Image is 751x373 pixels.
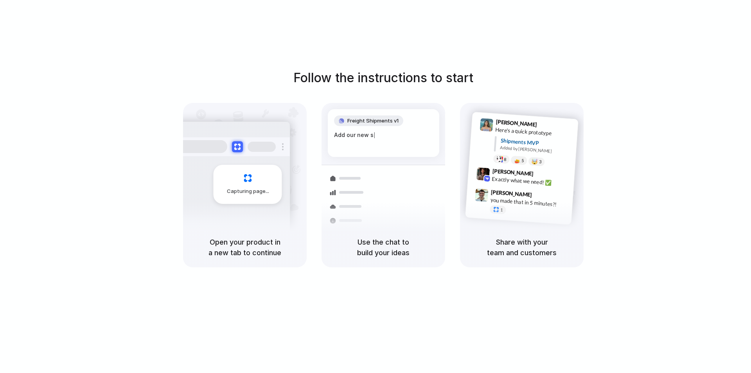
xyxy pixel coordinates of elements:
[490,196,568,209] div: you made that in 5 minutes?!
[539,121,555,130] span: 9:41 AM
[293,68,473,87] h1: Follow the instructions to start
[500,137,573,150] div: Shipments MVP
[192,237,297,258] h5: Open your product in a new tab to continue
[491,187,532,199] span: [PERSON_NAME]
[495,126,573,139] div: Here's a quick prototype
[469,237,574,258] h5: Share with your team and customers
[521,159,524,163] span: 5
[534,191,550,201] span: 9:47 AM
[500,144,572,156] div: Added by [PERSON_NAME]
[539,160,542,164] span: 3
[347,117,399,125] span: Freight Shipments v1
[227,187,270,195] span: Capturing page
[504,157,507,161] span: 8
[496,117,537,129] span: [PERSON_NAME]
[532,159,538,164] div: 🤯
[331,237,436,258] h5: Use the chat to build your ideas
[374,132,375,138] span: |
[492,167,534,178] span: [PERSON_NAME]
[492,175,570,188] div: Exactly what we need! ✅
[500,208,503,212] span: 1
[536,170,552,180] span: 9:42 AM
[334,131,433,139] div: Add our new s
